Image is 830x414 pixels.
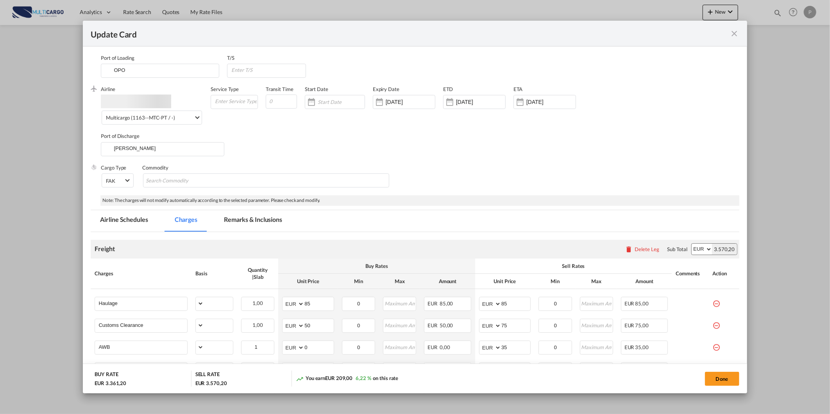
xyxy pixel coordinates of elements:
div: You earn on this rate [296,375,398,383]
md-tab-item: Airline Schedules [91,210,157,232]
label: Transit Time [266,86,293,92]
input: Enter T/S [231,64,306,76]
input: Quantity [242,341,274,353]
input: Minimum Amount [343,341,375,353]
div: Basis [195,270,233,277]
span: EUR [428,300,438,307]
span: 1,00 [252,300,263,306]
input: 0 [304,341,333,353]
input: Enter Port of Loading [105,64,219,76]
input: Minimum Amount [539,319,571,331]
input: Minimum Amount [539,297,571,309]
md-icon: icon-minus-circle-outline red-400-fg pt-7 [712,297,720,305]
span: 35,00 [635,344,649,350]
input: Charge Name [98,319,187,331]
div: EUR 3.361,20 [95,380,126,387]
md-icon: Add [683,362,697,376]
input: Charge Name [98,341,187,353]
input: Minimum Amount [343,297,375,309]
input: Enter Port of Discharge [105,143,224,154]
input: 85 [304,297,333,309]
th: Action [708,259,739,289]
md-select: Select Airline: Multicargo (1163--MTC-PT / -) [102,111,202,125]
span: EUR [428,344,438,350]
md-icon: Add [683,319,697,332]
input: 0 [266,95,297,109]
th: Comments [672,259,708,289]
input: 35 [501,341,530,353]
md-icon: icon-delete [625,245,633,253]
label: T/S [227,55,234,61]
div: Quantity | Slab [241,266,274,280]
div: Note: The charges will not modify automatically according to the selected parameter. Please check... [100,195,739,206]
input: 75 [501,319,530,331]
md-chips-wrap: Chips container with autocompletion. Enter the text area, type text to search, and then use the u... [143,173,389,187]
span: 6,22 % [356,375,371,381]
md-icon: Add [683,341,697,354]
label: Expiry Date [373,86,399,92]
div: Update Card [91,29,730,38]
label: Port of Loading [101,55,134,61]
input: Charge Name [98,363,187,375]
div: EUR 3.570,20 [195,380,227,387]
input: Expiry Date [386,99,435,105]
md-input-container: Customs Clearance [95,319,187,331]
md-icon: icon-minus-circle-outline red-400-fg pt-7 [712,362,720,370]
span: 0,00 [440,344,450,350]
button: Delete Leg [625,246,659,252]
label: Airline [101,86,115,92]
input: Maximum Amount [581,297,613,309]
input: Minimum Amount [343,319,375,331]
md-input-container: Air Port Fee [95,363,187,375]
input: Charge Name [98,297,187,309]
input: Start Date [318,99,365,105]
span: EUR 209,00 [325,375,352,381]
input: Minimum Amount [539,363,571,375]
span: EUR [624,300,634,307]
button: Done [705,372,739,386]
label: Commodity [142,164,168,171]
div: FAK [106,178,115,184]
th: Min [338,274,379,289]
md-icon: icon-close fg-AAA8AD m-0 pointer [730,29,739,38]
div: BUY RATE [95,371,118,380]
input: 35 [501,363,530,375]
label: ETA [513,86,523,92]
label: Start Date [305,86,328,92]
md-pagination-wrapper: Use the left and right arrow keys to navigate between tabs [91,210,299,232]
div: Charges [95,270,188,277]
md-icon: Add [683,297,697,310]
th: Min [535,274,576,289]
input: Maximum Amount [581,341,613,353]
select: per_shipment [196,297,204,310]
input: 50 [304,319,333,331]
div: Sell Rates [479,262,668,269]
label: ETD [443,86,453,92]
input: Maximum Amount [581,319,613,331]
input: Maximum Amount [384,363,416,375]
md-dialog: Update CardPort of ... [83,21,747,393]
input: 85 [501,297,530,309]
th: Unit Price [278,274,338,289]
md-input-container: AWB [95,341,187,353]
input: Select ETA [526,99,576,105]
input: Maximum Amount [384,319,416,331]
input: Select ETD [456,99,505,105]
input: Enter Service Type [214,95,257,107]
label: Port of Discharge [101,133,139,139]
span: 1,00 [252,322,263,328]
input: Maximum Amount [581,363,613,375]
select: per_shipment [196,363,204,375]
input: Maximum Amount [384,297,416,309]
label: Service Type [211,86,239,92]
div: Buy Rates [282,262,471,269]
span: 50,00 [440,322,453,328]
th: Unit Price [475,274,535,289]
span: 85,00 [635,300,649,307]
th: Max [576,274,617,289]
input: Search Commodity [146,175,217,187]
th: Amount [617,274,672,289]
th: Amount [420,274,475,289]
md-tab-item: Remarks & Inclusions [215,210,292,232]
input: Minimum Amount [343,363,375,375]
